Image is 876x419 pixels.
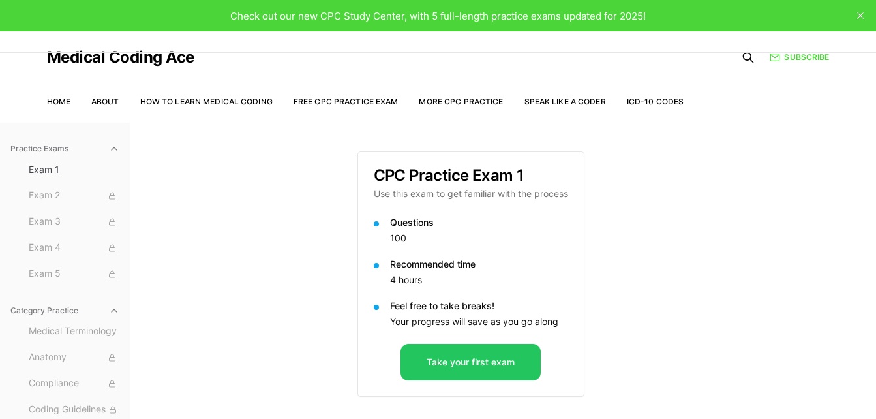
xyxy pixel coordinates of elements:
[5,300,125,321] button: Category Practice
[29,403,119,417] span: Coding Guidelines
[400,344,541,380] button: Take your first exam
[29,267,119,281] span: Exam 5
[47,97,70,106] a: Home
[294,97,399,106] a: Free CPC Practice Exam
[29,350,119,365] span: Anatomy
[29,324,119,339] span: Medical Terminology
[23,185,125,206] button: Exam 2
[374,168,568,183] h3: CPC Practice Exam 1
[47,50,194,65] a: Medical Coding Ace
[140,97,273,106] a: How to Learn Medical Coding
[390,232,568,245] p: 100
[524,97,606,106] a: Speak Like a Coder
[374,187,568,200] p: Use this exam to get familiar with the process
[627,97,684,106] a: ICD-10 Codes
[23,159,125,180] button: Exam 1
[419,97,503,106] a: More CPC Practice
[23,211,125,232] button: Exam 3
[23,321,125,342] button: Medical Terminology
[29,241,119,255] span: Exam 4
[770,52,829,63] a: Subscribe
[230,10,646,22] span: Check out our new CPC Study Center, with 5 full-length practice exams updated for 2025!
[23,373,125,394] button: Compliance
[23,347,125,368] button: Anatomy
[390,258,568,271] p: Recommended time
[850,5,871,26] button: close
[23,264,125,285] button: Exam 5
[23,238,125,258] button: Exam 4
[91,97,119,106] a: About
[29,163,119,176] span: Exam 1
[29,377,119,391] span: Compliance
[5,138,125,159] button: Practice Exams
[390,216,568,229] p: Questions
[390,300,568,313] p: Feel free to take breaks!
[29,215,119,229] span: Exam 3
[29,189,119,203] span: Exam 2
[390,315,568,328] p: Your progress will save as you go along
[390,273,568,287] p: 4 hours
